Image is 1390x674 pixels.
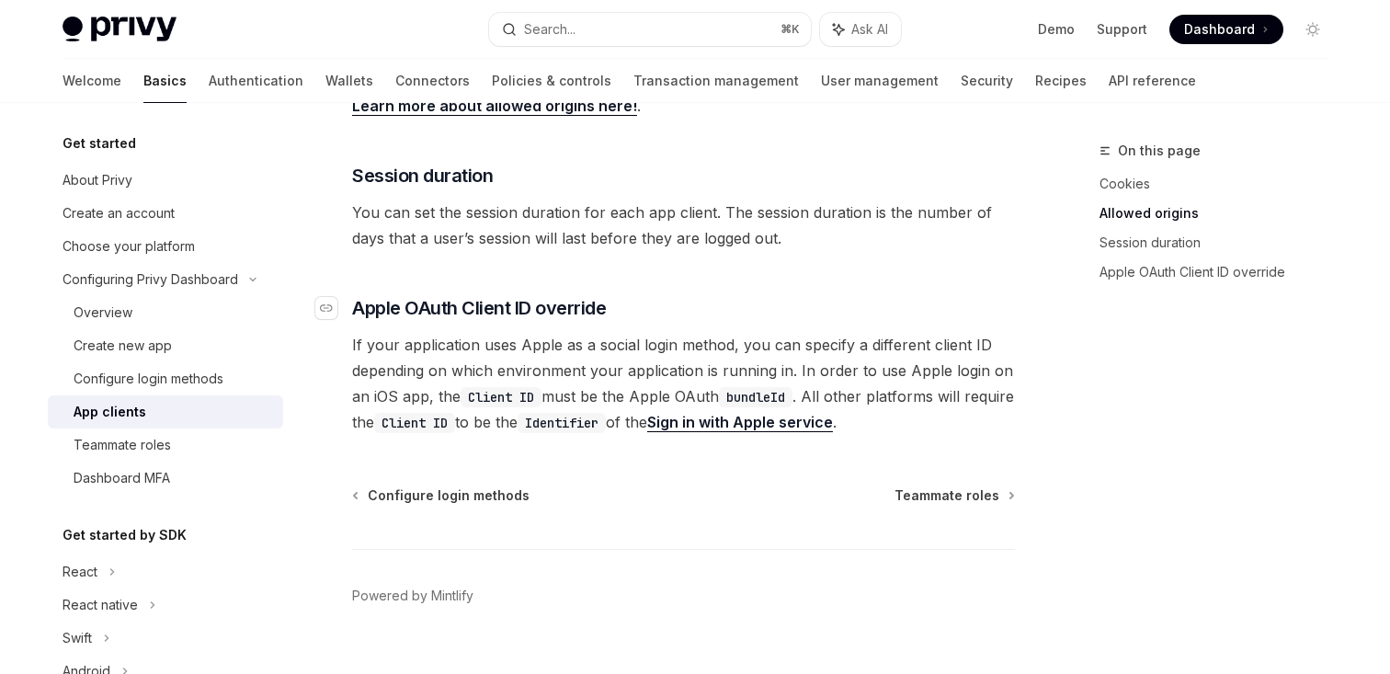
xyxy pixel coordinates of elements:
span: ⌘ K [780,22,800,37]
a: Dashboard MFA [48,462,283,495]
button: Search...⌘K [489,13,811,46]
a: Policies & controls [492,59,611,103]
div: Choose your platform [63,235,195,257]
code: Identifier [518,413,606,433]
a: Cookies [1099,169,1342,199]
img: light logo [63,17,177,42]
span: Session duration [352,163,493,188]
div: Teammate roles [74,434,171,456]
a: Teammate roles [48,428,283,462]
span: . [352,93,1015,119]
a: Demo [1038,20,1075,39]
a: Transaction management [633,59,799,103]
div: Create new app [74,335,172,357]
a: Connectors [395,59,470,103]
a: Dashboard [1169,15,1283,44]
a: Teammate roles [894,486,1013,505]
div: Configure login methods [74,368,223,390]
a: Navigate to header [315,295,352,321]
div: Create an account [63,202,175,224]
a: Powered by Mintlify [352,587,473,605]
a: About Privy [48,164,283,197]
a: Create an account [48,197,283,230]
a: App clients [48,395,283,428]
a: API reference [1109,59,1196,103]
div: App clients [74,401,146,423]
a: Choose your platform [48,230,283,263]
a: Allowed origins [1099,199,1342,228]
span: Configure login methods [368,486,530,505]
a: User management [821,59,939,103]
code: Client ID [461,387,541,407]
a: Configure login methods [354,486,530,505]
a: Create new app [48,329,283,362]
a: Security [961,59,1013,103]
a: Basics [143,59,187,103]
a: Welcome [63,59,121,103]
a: Wallets [325,59,373,103]
span: Ask AI [851,20,888,39]
a: Configure login methods [48,362,283,395]
div: Swift [63,627,92,649]
div: Overview [74,302,132,324]
div: About Privy [63,169,132,191]
a: Learn more about allowed origins here! [352,97,637,116]
div: Configuring Privy Dashboard [63,268,238,291]
a: Session duration [1099,228,1342,257]
a: Recipes [1035,59,1087,103]
code: bundleId [719,387,792,407]
span: Apple OAuth Client ID override [352,295,606,321]
span: You can set the session duration for each app client. The session duration is the number of days ... [352,200,1015,251]
a: Sign in with Apple service [647,413,833,432]
button: Toggle dark mode [1298,15,1327,44]
h5: Get started by SDK [63,524,187,546]
a: Overview [48,296,283,329]
a: Apple OAuth Client ID override [1099,257,1342,287]
code: Client ID [374,413,455,433]
div: Dashboard MFA [74,467,170,489]
a: Authentication [209,59,303,103]
span: If your application uses Apple as a social login method, you can specify a different client ID de... [352,332,1015,435]
span: Dashboard [1184,20,1255,39]
h5: Get started [63,132,136,154]
span: On this page [1118,140,1201,162]
button: Ask AI [820,13,901,46]
div: React native [63,594,138,616]
span: Teammate roles [894,486,999,505]
a: Support [1097,20,1147,39]
div: React [63,561,97,583]
div: Search... [524,18,575,40]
